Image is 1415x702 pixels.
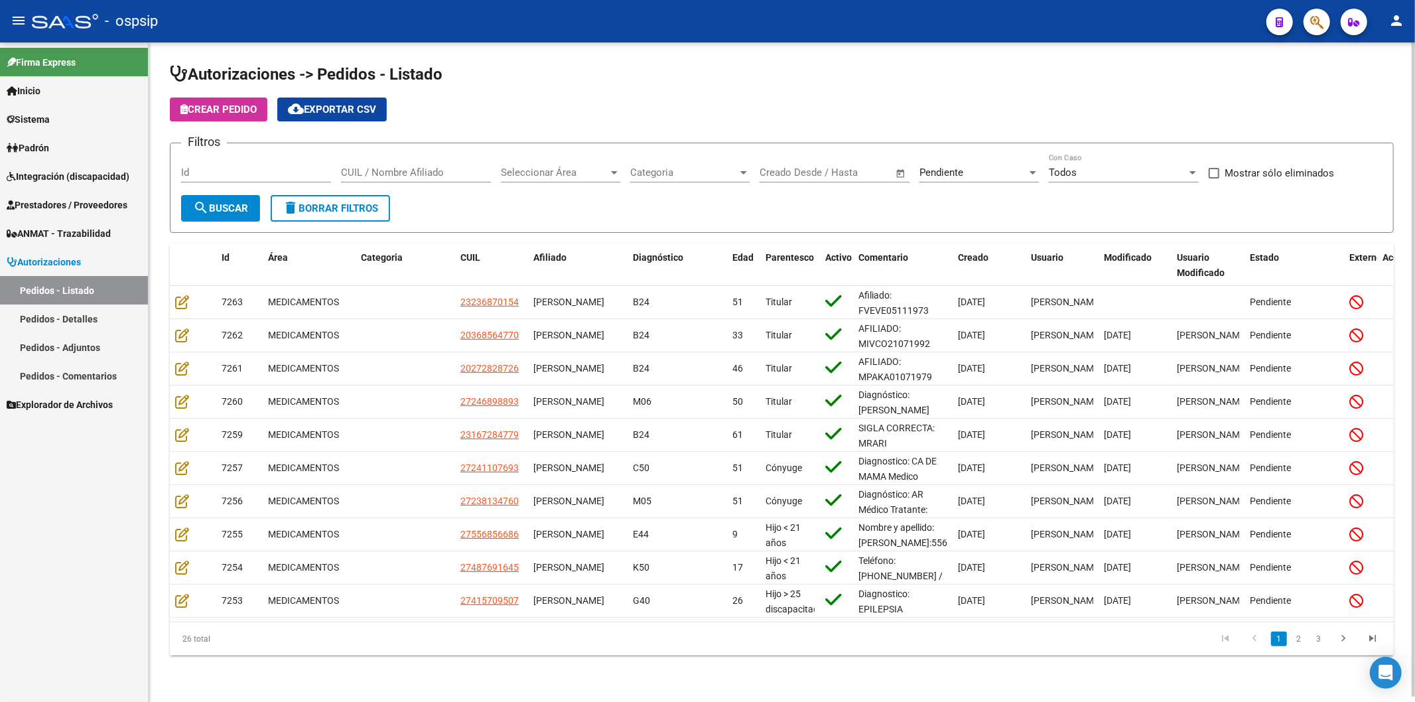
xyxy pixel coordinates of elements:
[858,252,908,263] span: Comentario
[460,252,480,263] span: CUIL
[455,244,528,287] datatable-header-cell: CUIL
[533,396,604,407] span: [PERSON_NAME]
[858,356,951,563] span: AFILIADO: MPAKA01071979 Médico Tratante:STOKHAMER Correo electrónico: [EMAIL_ADDRESS][DOMAIN_NAME...
[460,562,519,573] span: 27487691645
[727,244,760,287] datatable-header-cell: Edad
[732,562,743,573] span: 17
[1360,632,1385,646] a: go to last page
[268,330,339,340] span: MEDICAMENTOS
[170,622,412,656] div: 26 total
[732,252,754,263] span: Edad
[820,244,853,287] datatable-header-cell: Activo
[1250,494,1339,509] div: Pendiente
[268,462,339,473] span: MEDICAMENTOS
[766,252,814,263] span: Parentesco
[766,363,792,374] span: Titular
[1177,595,1248,606] span: [PERSON_NAME]
[460,496,519,506] span: 27238134760
[1177,396,1248,407] span: [PERSON_NAME]
[533,562,604,573] span: [PERSON_NAME]
[222,429,243,440] span: 7259
[1031,429,1102,440] span: [PERSON_NAME]
[633,496,651,506] span: M05
[958,462,985,473] span: [DATE]
[180,104,257,115] span: Crear Pedido
[268,595,339,606] span: MEDICAMENTOS
[181,195,260,222] button: Buscar
[766,396,792,407] span: Titular
[1250,394,1339,409] div: Pendiente
[766,462,802,473] span: Cónyuge
[1172,244,1245,287] datatable-header-cell: Usuario Modificado
[1031,396,1102,407] span: [PERSON_NAME]
[732,396,743,407] span: 50
[1031,297,1102,307] span: [PERSON_NAME]
[533,529,604,539] span: [PERSON_NAME]
[958,529,985,539] span: [DATE]
[460,396,519,407] span: 27246898893
[760,167,813,178] input: Fecha inicio
[732,496,743,506] span: 51
[528,244,628,287] datatable-header-cell: Afiliado
[958,429,985,440] span: [DATE]
[958,496,985,506] span: [DATE]
[1250,295,1339,310] div: Pendiente
[1382,252,1411,263] span: Acción
[7,84,40,98] span: Inicio
[263,244,356,287] datatable-header-cell: Área
[222,396,243,407] span: 7260
[760,244,820,287] datatable-header-cell: Parentesco
[1049,167,1077,178] span: Todos
[1177,252,1225,278] span: Usuario Modificado
[1250,252,1279,263] span: Estado
[460,462,519,473] span: 27241107693
[216,244,263,287] datatable-header-cell: Id
[1104,396,1131,407] span: [DATE]
[958,595,985,606] span: [DATE]
[361,252,403,263] span: Categoria
[732,330,743,340] span: 33
[1311,632,1327,646] a: 3
[1104,595,1131,606] span: [DATE]
[953,244,1026,287] datatable-header-cell: Creado
[105,7,158,36] span: - ospsip
[766,522,801,548] span: Hijo < 21 años
[1309,628,1329,650] li: page 3
[853,244,953,287] datatable-header-cell: Comentario
[732,529,738,539] span: 9
[766,589,824,614] span: Hijo > 25 discapacitado
[7,226,111,241] span: ANMAT - Trazabilidad
[7,397,113,412] span: Explorador de Archivos
[1026,244,1099,287] datatable-header-cell: Usuario
[1031,529,1102,539] span: [PERSON_NAME]
[533,330,604,340] span: [PERSON_NAME]
[958,330,985,340] span: [DATE]
[766,297,792,307] span: Titular
[1177,330,1248,340] span: [PERSON_NAME]
[1250,560,1339,575] div: Pendiente
[1099,244,1172,287] datatable-header-cell: Modificado
[1250,361,1339,376] div: Pendiente
[1031,252,1063,263] span: Usuario
[460,330,519,340] span: 20368564770
[1370,657,1402,689] div: Open Intercom Messenger
[825,252,852,263] span: Activo
[1104,252,1152,263] span: Modificado
[958,252,988,263] span: Creado
[732,462,743,473] span: 51
[858,423,948,630] span: SIGLA CORRECTA: MRARI [PHONE_NUMBER] Teléfono: [PHONE_NUMBER] Correo electrónico: [EMAIL_ADDRESS]...
[1104,562,1131,573] span: [DATE]
[1289,628,1309,650] li: page 2
[1177,562,1248,573] span: [PERSON_NAME]
[222,462,243,473] span: 7257
[268,429,339,440] span: MEDICAMENTOS
[222,297,243,307] span: 7263
[958,562,985,573] span: [DATE]
[268,297,339,307] span: MEDICAMENTOS
[1242,632,1267,646] a: go to previous page
[1177,496,1248,506] span: [PERSON_NAME]
[11,13,27,29] mat-icon: menu
[1250,527,1339,542] div: Pendiente
[732,595,743,606] span: 26
[501,167,608,178] span: Seleccionar Área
